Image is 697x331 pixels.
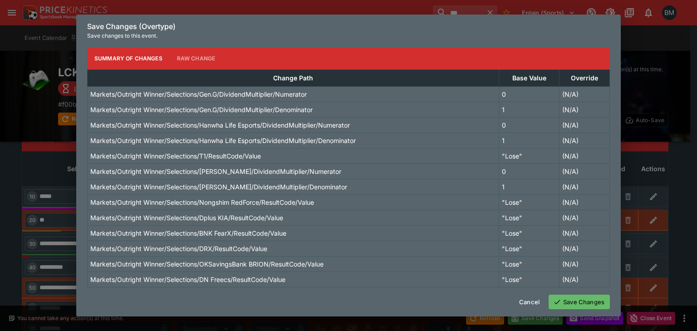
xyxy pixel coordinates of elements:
td: 0 [499,163,559,179]
td: (N/A) [560,194,610,210]
button: Summary of Changes [87,48,170,69]
p: Markets/Outright Winner/Selections/Gen.G/DividendMultiplier/Denominator [90,105,313,114]
td: "Lose" [499,241,559,256]
td: 1 [499,133,559,148]
button: Save Changes [549,295,610,309]
p: Markets/Outright Winner/Selections/T1/ResultCode/Value [90,151,261,161]
button: Cancel [514,295,545,309]
td: 0 [499,117,559,133]
td: (N/A) [560,163,610,179]
p: Save changes to this event. [87,31,610,40]
td: (N/A) [560,272,610,287]
td: (N/A) [560,210,610,225]
td: "Lose" [499,194,559,210]
td: (N/A) [560,148,610,163]
p: Markets/Outright Winner/Selections/Hanwha Life Esports/DividendMultiplier/Numerator [90,120,350,130]
p: Markets/Outright Winner/Selections/Gen.G/DividendMultiplier/Numerator [90,89,307,99]
td: (N/A) [560,102,610,117]
td: "Lose" [499,272,559,287]
td: (N/A) [560,179,610,194]
td: "Lose" [499,256,559,272]
p: Markets/Outright Winner/Selections/BNK FearX/ResultCode/Value [90,228,286,238]
p: Markets/Outright Winner/Selections/Dplus KIA/ResultCode/Value [90,213,283,222]
p: Markets/Outright Winner/Selections/DRX/ResultCode/Value [90,244,267,253]
p: Markets/Outright Winner/Selections/Nongshim RedForce/ResultCode/Value [90,198,314,207]
td: 1 [499,102,559,117]
td: (N/A) [560,225,610,241]
td: "Lose" [499,210,559,225]
button: Raw Change [170,48,223,69]
th: Override [560,69,610,86]
p: Markets/Outright Winner/Selections/[PERSON_NAME]/DividendMultiplier/Numerator [90,167,341,176]
td: 1 [499,179,559,194]
p: Markets/Outright Winner/Selections/Hanwha Life Esports/DividendMultiplier/Denominator [90,136,356,145]
p: Markets/Outright Winner/Selections/[PERSON_NAME]/DividendMultiplier/Denominator [90,182,347,192]
p: Markets/Outright Winner/Selections/OKSavingsBank BRION/ResultCode/Value [90,259,324,269]
td: "Lose" [499,148,559,163]
th: Base Value [499,69,559,86]
td: 0 [499,86,559,102]
td: "Lose" [499,225,559,241]
h6: Save Changes (Overtype) [87,22,610,31]
td: (N/A) [560,133,610,148]
td: (N/A) [560,256,610,272]
th: Change Path [88,69,499,86]
td: (N/A) [560,241,610,256]
td: (N/A) [560,117,610,133]
td: (N/A) [560,86,610,102]
p: Markets/Outright Winner/Selections/DN Freecs/ResultCode/Value [90,275,285,284]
